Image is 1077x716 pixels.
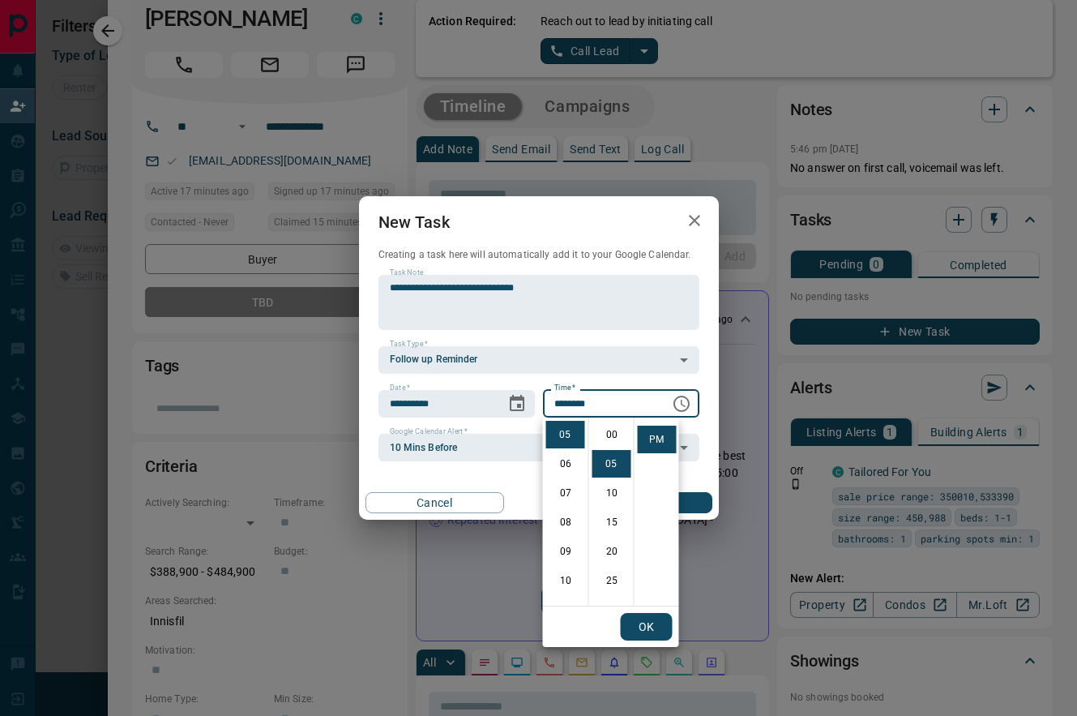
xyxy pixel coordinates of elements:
button: OK [621,613,673,641]
li: 6 hours [546,450,585,478]
li: 7 hours [546,479,585,507]
li: 0 minutes [592,421,631,448]
label: Task Type [390,339,428,349]
li: 9 hours [546,538,585,565]
label: Google Calendar Alert [390,427,468,437]
h2: New Task [359,196,469,248]
li: 5 hours [546,421,585,448]
button: Choose date, selected date is Aug 13, 2025 [501,388,533,420]
li: 30 minutes [592,596,631,624]
li: 11 hours [546,596,585,624]
li: 8 hours [546,508,585,536]
li: 20 minutes [592,538,631,565]
button: Cancel [365,492,504,513]
button: Choose time, selected time is 5:05 PM [665,388,698,420]
li: 15 minutes [592,508,631,536]
div: Follow up Reminder [378,346,699,374]
p: Creating a task here will automatically add it to your Google Calendar. [378,248,699,262]
li: PM [638,426,677,453]
li: 25 minutes [592,567,631,594]
ul: Select hours [543,418,588,606]
label: Date [390,383,410,393]
div: 10 Mins Before [378,434,699,461]
li: 10 hours [546,567,585,594]
label: Time [554,383,575,393]
label: Task Note [390,268,423,278]
ul: Select minutes [588,418,634,606]
ul: Select meridiem [634,418,679,606]
li: 10 minutes [592,479,631,507]
li: 5 minutes [592,450,631,478]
